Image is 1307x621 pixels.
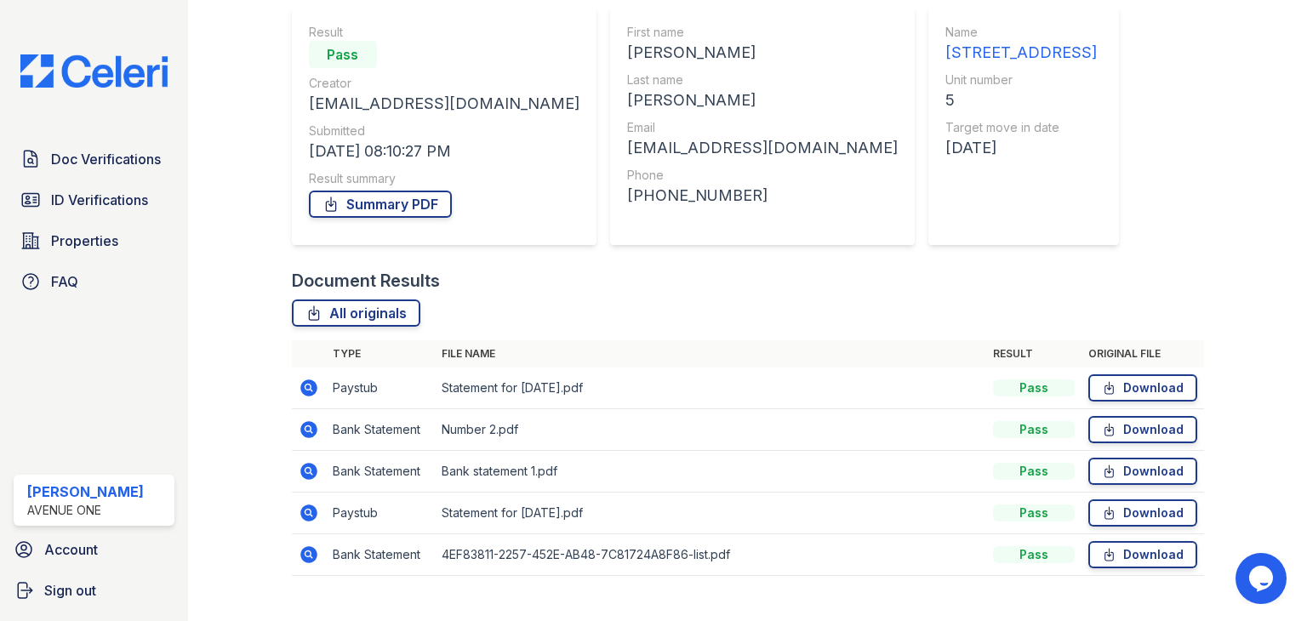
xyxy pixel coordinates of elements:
div: Last name [627,71,898,88]
td: Bank Statement [326,534,435,576]
th: Result [986,340,1082,367]
div: Pass [309,41,377,68]
th: Original file [1082,340,1204,367]
div: Document Results [292,269,440,293]
div: Pass [993,379,1075,396]
td: Statement for [DATE].pdf [435,493,986,534]
td: Number 2.pdf [435,409,986,451]
div: [DATE] 08:10:27 PM [309,140,579,163]
a: FAQ [14,265,174,299]
a: Account [7,533,181,567]
th: Type [326,340,435,367]
div: Pass [993,546,1075,563]
th: File name [435,340,986,367]
span: Account [44,539,98,560]
a: Sign out [7,573,181,607]
div: Creator [309,75,579,92]
div: Pass [993,463,1075,480]
span: ID Verifications [51,190,148,210]
span: Properties [51,231,118,251]
span: FAQ [51,271,78,292]
div: [EMAIL_ADDRESS][DOMAIN_NAME] [627,136,898,160]
a: ID Verifications [14,183,174,217]
div: Pass [993,504,1075,521]
div: Email [627,119,898,136]
a: Download [1088,458,1197,485]
div: [EMAIL_ADDRESS][DOMAIN_NAME] [309,92,579,116]
div: [DATE] [945,136,1097,160]
span: Sign out [44,580,96,601]
div: [PERSON_NAME] [627,41,898,65]
div: First name [627,24,898,41]
div: Submitted [309,122,579,140]
td: Statement for [DATE].pdf [435,367,986,409]
div: [PERSON_NAME] [27,481,144,502]
div: [PERSON_NAME] [627,88,898,112]
td: Paystub [326,493,435,534]
td: Paystub [326,367,435,409]
span: Doc Verifications [51,149,161,169]
td: 4EF83811-2257-452E-AB48-7C81724A8F86-list.pdf [435,534,986,576]
div: 5 [945,88,1097,112]
div: Phone [627,167,898,184]
a: All originals [292,299,420,327]
div: Result [309,24,579,41]
div: Name [945,24,1097,41]
iframe: chat widget [1236,553,1290,604]
div: Avenue One [27,502,144,519]
a: Download [1088,416,1197,443]
td: Bank Statement [326,409,435,451]
div: [STREET_ADDRESS] [945,41,1097,65]
div: Pass [993,421,1075,438]
div: Result summary [309,170,579,187]
a: Download [1088,541,1197,568]
a: Download [1088,499,1197,527]
a: Doc Verifications [14,142,174,176]
a: Summary PDF [309,191,452,218]
div: [PHONE_NUMBER] [627,184,898,208]
a: Download [1088,374,1197,402]
td: Bank Statement [326,451,435,493]
a: Name [STREET_ADDRESS] [945,24,1097,65]
div: Target move in date [945,119,1097,136]
img: CE_Logo_Blue-a8612792a0a2168367f1c8372b55b34899dd931a85d93a1a3d3e32e68fde9ad4.png [7,54,181,88]
a: Properties [14,224,174,258]
div: Unit number [945,71,1097,88]
td: Bank statement 1.pdf [435,451,986,493]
